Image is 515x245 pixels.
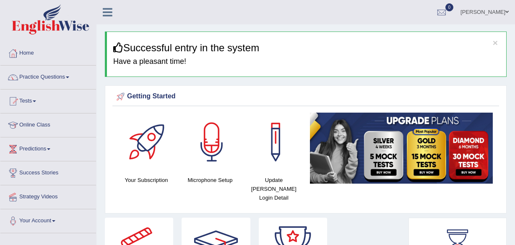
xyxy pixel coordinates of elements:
h4: Update [PERSON_NAME] Login Detail [246,176,302,202]
h4: Have a pleasant time! [113,58,500,66]
a: Strategy Videos [0,185,96,206]
h4: Your Subscription [119,176,174,184]
div: Getting Started [114,90,497,103]
span: 0 [445,3,454,11]
a: Practice Questions [0,66,96,87]
button: × [493,38,498,47]
a: Online Class [0,113,96,134]
a: Home [0,42,96,63]
a: Success Stories [0,161,96,182]
a: Your Account [0,209,96,230]
a: Tests [0,90,96,111]
img: small5.jpg [310,113,493,184]
h3: Successful entry in the system [113,42,500,53]
a: Predictions [0,137,96,158]
h4: Microphone Setup [182,176,238,184]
